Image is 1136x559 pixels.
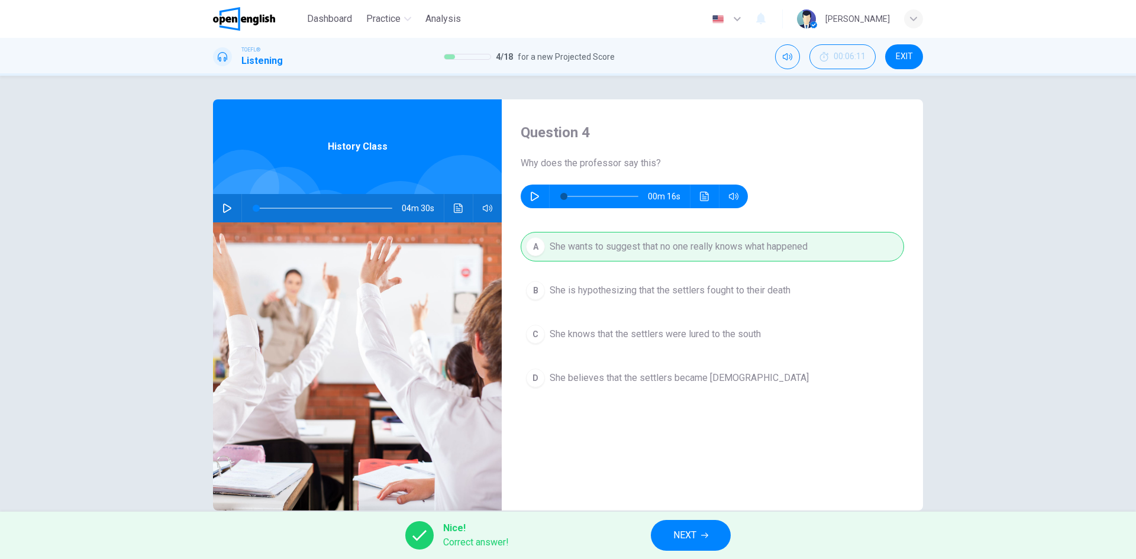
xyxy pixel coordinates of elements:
span: Dashboard [307,12,352,26]
span: NEXT [673,527,696,544]
span: TOEFL® [241,46,260,54]
span: EXIT [896,52,913,62]
div: [PERSON_NAME] [825,12,890,26]
img: en [711,15,725,24]
span: 04m 30s [402,194,444,222]
div: Mute [775,44,800,69]
span: for a new Projected Score [518,50,615,64]
img: OpenEnglish logo [213,7,275,31]
button: NEXT [651,520,731,551]
h4: Question 4 [521,123,904,142]
span: Analysis [425,12,461,26]
button: Analysis [421,8,466,30]
button: 00:06:11 [809,44,876,69]
span: Correct answer! [443,535,509,550]
span: 4 / 18 [496,50,513,64]
button: Click to see the audio transcription [695,185,714,208]
button: Practice [362,8,416,30]
span: Why does the professor say this? [521,156,904,170]
button: Dashboard [302,8,357,30]
span: Practice [366,12,401,26]
button: Click to see the audio transcription [449,194,468,222]
button: EXIT [885,44,923,69]
span: 00m 16s [648,185,690,208]
h1: Listening [241,54,283,68]
div: Hide [809,44,876,69]
span: Nice! [443,521,509,535]
span: 00:06:11 [834,52,866,62]
span: History Class [328,140,388,154]
a: OpenEnglish logo [213,7,302,31]
img: Profile picture [797,9,816,28]
img: History Class [213,222,502,510]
